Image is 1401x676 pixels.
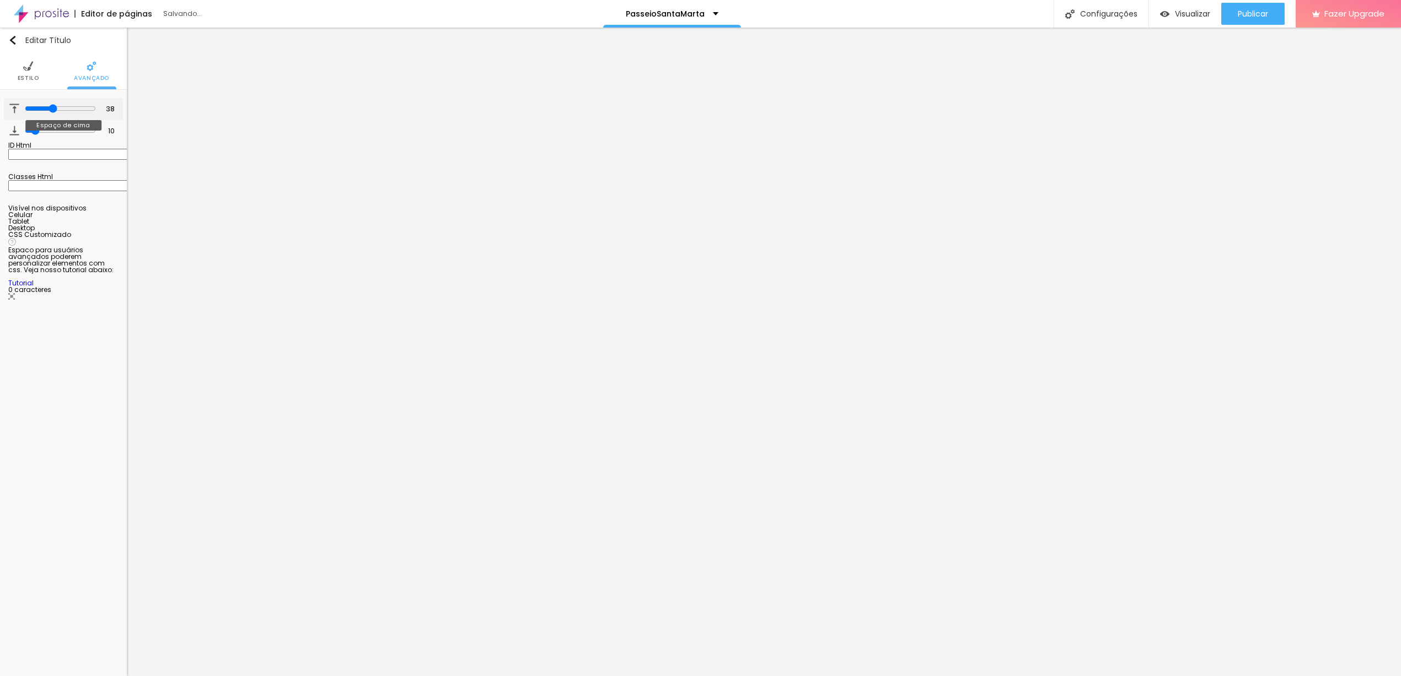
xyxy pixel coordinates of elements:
[8,205,119,212] div: Visível nos dispositivos
[8,210,33,219] span: Celular
[23,61,33,71] img: Icone
[127,28,1401,676] iframe: Editor
[8,174,119,180] div: Classes Html
[1149,3,1221,25] button: Visualizar
[8,217,29,226] span: Tablet
[9,126,19,136] img: Icone
[9,104,19,113] img: Icone
[74,75,109,81] span: Avançado
[1221,3,1285,25] button: Publicar
[8,142,119,149] div: ID Html
[8,238,16,246] img: Icone
[626,10,705,18] p: PasseioSantaMarta
[163,10,290,17] div: Salvando...
[18,75,39,81] span: Estilo
[8,36,17,45] img: Icone
[1175,9,1210,18] span: Visualizar
[1324,9,1384,18] span: Fazer Upgrade
[8,286,119,301] div: 0 caracteres
[8,293,15,300] img: Icone
[87,61,96,71] img: Icone
[8,231,119,238] div: CSS Customizado
[8,223,35,232] span: Desktop
[1160,9,1169,19] img: view-1.svg
[74,10,152,18] div: Editor de páginas
[8,36,71,45] div: Editar Título
[1238,9,1268,18] span: Publicar
[8,247,119,286] div: Espaco para usuários avançados poderem personalizar elementos com css. Veja nosso tutorial abaixo:
[8,278,34,288] a: Tutorial
[1065,9,1075,19] img: Icone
